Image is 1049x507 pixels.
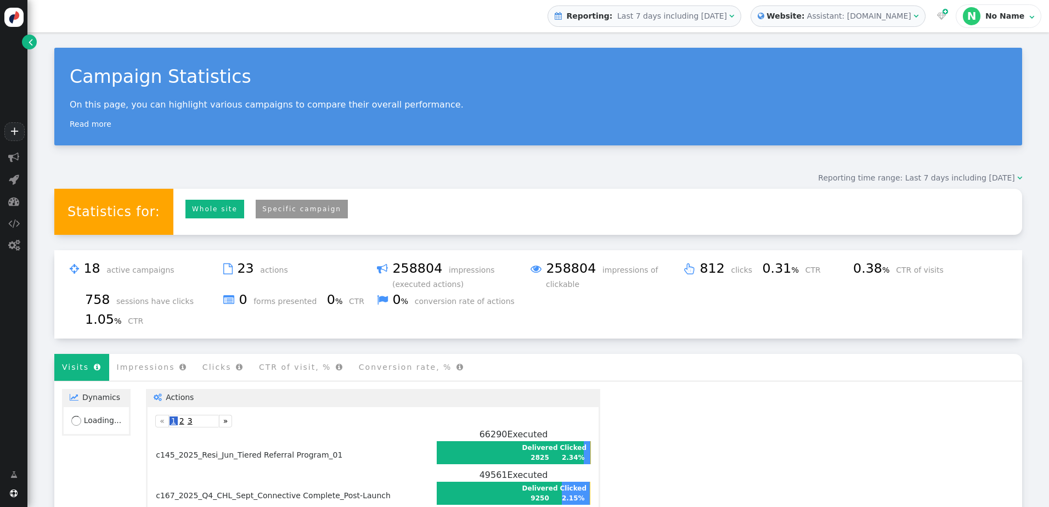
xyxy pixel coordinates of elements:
li: Clicks [195,354,251,381]
span:  [1029,13,1034,21]
span:  [531,261,542,277]
td: Delivered 2825 [522,442,559,463]
small: % [114,317,122,325]
span: 3 [186,416,194,425]
span: 1 [170,416,178,425]
a:  [22,35,37,49]
span:  [684,261,695,277]
a: Specific campaign [256,200,348,219]
td: c145_2025_Resi_Jun_Tiered Referral Program_01 [155,427,436,468]
span: 0.31 [762,261,803,276]
li: Impressions [109,354,195,381]
span:  [70,261,79,277]
a: Whole site [185,200,244,219]
span:  [29,36,33,48]
span:  [1017,174,1022,182]
small: % [791,266,799,274]
span: Loading... [84,416,122,425]
td: Clicked 2.15% [560,483,588,504]
div: Executed [437,469,590,482]
span:  [94,363,101,371]
span:  [555,12,562,20]
td: Clicked 2.34% [560,442,588,463]
span: forms presented [253,297,324,306]
div: No Name [985,12,1027,21]
a: « [155,415,169,427]
div: Campaign Statistics [70,63,1007,91]
span: Last 7 days including [DATE] [617,12,727,20]
span: 0.38 [853,261,894,276]
span:  [8,218,20,229]
span: 812 [700,261,729,276]
span: 23 [237,261,257,276]
b: Reporting: [564,12,614,20]
li: Conversion rate, % [351,354,472,381]
span: 0 [392,292,412,307]
a: » [219,415,233,427]
a: + [4,122,24,141]
span: conversion rate of actions [415,297,522,306]
span:  [377,261,388,277]
span:  [236,363,244,371]
div: Assistant: [DOMAIN_NAME] [807,10,911,22]
span: 758 [85,292,114,307]
span: 18 [83,261,104,276]
div: Executed [437,428,590,441]
span:  [10,489,18,497]
span: Reporting time range: [818,173,903,182]
a:   [935,10,948,22]
span:  [9,174,19,185]
span: 258804 [392,261,446,276]
span:  [223,292,234,308]
span:  [937,12,946,20]
a: Actions [146,389,600,405]
td: Delivered 9250 [522,483,559,504]
span:  [8,240,20,251]
span:  [8,196,19,207]
small: % [882,266,890,274]
span:  [8,152,19,163]
span: Last 7 days including [DATE] [905,173,1015,182]
span: CTR of visits [896,266,951,274]
li: Visits [54,354,109,381]
a: Read more [70,120,111,128]
b: Website: [764,10,807,22]
span:  [913,12,918,20]
small: % [401,297,409,306]
span: CTR [349,297,372,306]
span:  [758,10,764,22]
img: logo-icon.svg [4,8,24,27]
span: impressions of clickable [546,266,658,289]
div: Statistics for: [54,189,173,235]
span:  [943,7,948,16]
small: % [335,297,343,306]
span: CTR [128,317,151,325]
span:  [10,469,18,481]
span:  [70,393,82,401]
span: 49561 [480,470,507,480]
a:  [3,465,25,485]
span:  [336,363,343,371]
span:  [154,393,166,401]
span: 0 [239,292,251,307]
span:  [456,363,464,371]
span:  [377,292,388,308]
a: Dynamics [62,389,131,405]
span:  [179,363,187,371]
span:  [223,261,233,277]
span:  [729,12,734,20]
span: sessions have clicks [116,297,201,306]
span: 2 [178,416,186,425]
li: CTR of visit, % [251,354,351,381]
p: On this page, you can highlight various campaigns to compare their overall performance. [70,99,1007,110]
span: 66290 [480,429,507,440]
span: 1.05 [85,312,126,327]
span: 258804 [546,261,600,276]
span: actions [260,266,295,274]
span: active campaigns [106,266,182,274]
span: clicks [731,266,760,274]
span: CTR [805,266,828,274]
span: 0 [327,292,347,307]
div: N [963,7,980,25]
